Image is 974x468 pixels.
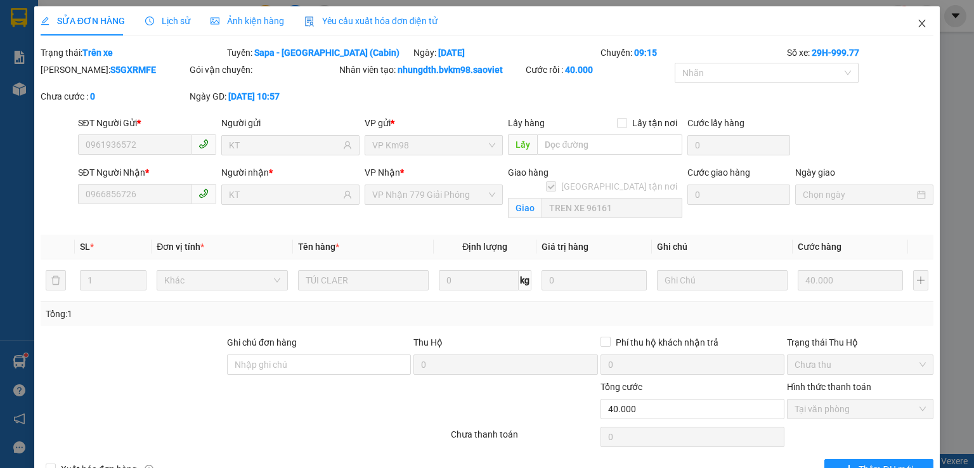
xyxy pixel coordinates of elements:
input: Giao tận nơi [542,198,682,218]
div: SĐT Người Gửi [78,116,216,130]
button: delete [46,270,66,290]
b: 29H-999.77 [812,48,859,58]
span: Đơn vị tính [157,242,204,252]
input: Cước lấy hàng [687,135,790,155]
span: Phí thu hộ khách nhận trả [611,335,724,349]
span: Tên hàng [298,242,339,252]
input: Ghi Chú [657,270,788,290]
span: Tại văn phòng [795,400,926,419]
button: Close [904,6,940,42]
div: Chuyến: [599,46,786,60]
span: kg [519,270,531,290]
b: 0 [90,91,95,101]
span: VP Nhận 779 Giải Phóng [372,185,495,204]
b: Sapa - [GEOGRAPHIC_DATA] (Cabin) [254,48,399,58]
span: SỬA ĐƠN HÀNG [41,16,125,26]
input: VD: Bàn, Ghế [298,270,429,290]
button: plus [913,270,928,290]
div: SĐT Người Nhận [78,166,216,179]
div: Trạng thái Thu Hộ [787,335,933,349]
div: Người nhận [221,166,360,179]
input: Cước giao hàng [687,185,790,205]
span: VP Km98 [372,136,495,155]
div: Số xe: [786,46,935,60]
b: 40.000 [565,65,593,75]
div: VP gửi [365,116,503,130]
span: Định lượng [462,242,507,252]
span: Khác [164,271,280,290]
th: Ghi chú [652,235,793,259]
b: nhungdth.bvkm98.saoviet [398,65,503,75]
input: Tên người gửi [229,138,341,152]
div: Cước rồi : [526,63,672,77]
input: 0 [798,270,903,290]
span: user [343,190,352,199]
div: Chưa cước : [41,89,187,103]
span: Lấy tận nơi [627,116,682,130]
span: Thu Hộ [413,337,443,348]
span: Lấy hàng [508,118,545,128]
span: Ảnh kiện hàng [211,16,284,26]
span: Giao [508,198,542,218]
img: icon [304,16,315,27]
span: phone [198,139,209,149]
span: Lấy [508,134,537,155]
span: VP Nhận [365,167,400,178]
span: picture [211,16,219,25]
div: Người gửi [221,116,360,130]
label: Cước giao hàng [687,167,750,178]
b: [DATE] 10:57 [228,91,280,101]
input: Ghi chú đơn hàng [227,354,411,375]
input: 0 [542,270,647,290]
div: [PERSON_NAME]: [41,63,187,77]
span: user [343,141,352,150]
span: Chưa thu [795,355,926,374]
span: close [917,18,927,29]
b: Trên xe [82,48,113,58]
div: Trạng thái: [39,46,226,60]
label: Hình thức thanh toán [787,382,871,392]
input: Dọc đường [537,134,682,155]
div: Chưa thanh toán [450,427,599,450]
input: Ngày giao [803,188,914,202]
span: Giao hàng [508,167,549,178]
label: Cước lấy hàng [687,118,744,128]
div: Nhân viên tạo: [339,63,523,77]
div: Ngày: [412,46,599,60]
div: Tổng: 1 [46,307,377,321]
div: Gói vận chuyển: [190,63,336,77]
span: Tổng cước [601,382,642,392]
span: Giá trị hàng [542,242,588,252]
span: SL [80,242,90,252]
span: phone [198,188,209,198]
div: Tuyến: [226,46,412,60]
span: edit [41,16,49,25]
div: Ngày GD: [190,89,336,103]
span: Yêu cầu xuất hóa đơn điện tử [304,16,438,26]
span: [GEOGRAPHIC_DATA] tận nơi [556,179,682,193]
b: 09:15 [634,48,657,58]
b: S5GXRMFE [110,65,156,75]
label: Ngày giao [795,167,835,178]
label: Ghi chú đơn hàng [227,337,297,348]
span: clock-circle [145,16,154,25]
span: Cước hàng [798,242,841,252]
b: [DATE] [438,48,465,58]
input: Tên người nhận [229,188,341,202]
span: Lịch sử [145,16,190,26]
